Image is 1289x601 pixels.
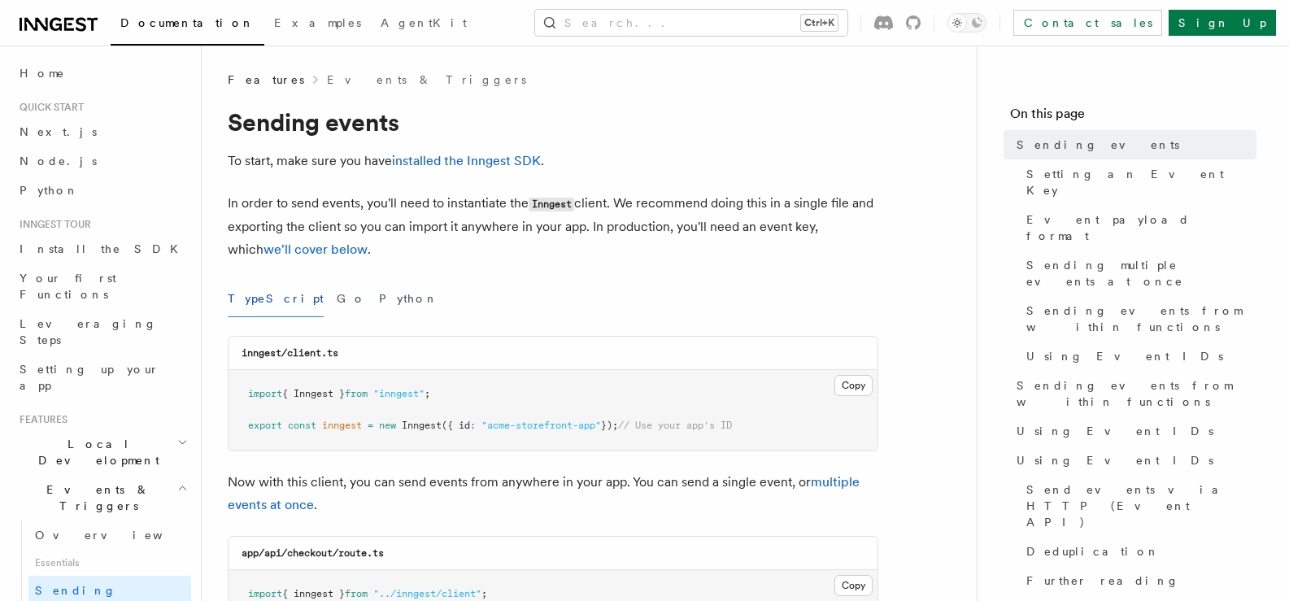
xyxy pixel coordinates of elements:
a: Node.js [13,146,191,176]
span: Event payload format [1026,211,1256,244]
span: export [248,420,282,431]
span: Setting an Event Key [1026,166,1256,198]
a: Your first Functions [13,263,191,309]
a: Sending events [1010,130,1256,159]
code: inngest/client.ts [242,347,338,359]
h4: On this page [1010,104,1256,130]
a: Using Event IDs [1010,416,1256,446]
span: inngest [322,420,362,431]
span: new [379,420,396,431]
span: from [345,588,368,599]
span: }); [601,420,618,431]
span: Features [228,72,304,88]
a: Python [13,176,191,205]
span: Home [20,65,65,81]
button: Python [379,281,438,317]
span: Leveraging Steps [20,317,157,346]
a: Send events via HTTP (Event API) [1020,475,1256,537]
a: Sign Up [1169,10,1276,36]
span: import [248,588,282,599]
a: Events & Triggers [327,72,526,88]
button: Copy [834,375,873,396]
span: "inngest" [373,388,425,399]
span: Python [20,184,79,197]
a: multiple events at once [228,474,860,512]
span: Using Event IDs [1026,348,1223,364]
span: "../inngest/client" [373,588,481,599]
p: To start, make sure you have . [228,150,878,172]
span: Node.js [20,155,97,168]
span: Send events via HTTP (Event API) [1026,481,1256,530]
a: Leveraging Steps [13,309,191,355]
span: from [345,388,368,399]
a: Sending events from within functions [1020,296,1256,342]
span: // Use your app's ID [618,420,732,431]
kbd: Ctrl+K [801,15,838,31]
a: Overview [28,520,191,550]
span: Sending events from within functions [1017,377,1256,410]
span: ; [425,388,430,399]
p: In order to send events, you'll need to instantiate the client. We recommend doing this in a sing... [228,192,878,261]
span: : [470,420,476,431]
span: Deduplication [1026,543,1160,560]
span: Install the SDK [20,242,188,255]
a: Setting an Event Key [1020,159,1256,205]
span: ; [481,588,487,599]
span: Events & Triggers [13,481,177,514]
span: { Inngest } [282,388,345,399]
a: AgentKit [371,5,477,44]
button: Toggle dark mode [947,13,986,33]
button: Search...Ctrl+K [535,10,847,36]
a: Contact sales [1013,10,1162,36]
a: Using Event IDs [1020,342,1256,371]
a: Deduplication [1020,537,1256,566]
a: Further reading [1020,566,1256,595]
span: import [248,388,282,399]
code: app/api/checkout/route.ts [242,547,384,559]
a: Examples [264,5,371,44]
span: Overview [35,529,202,542]
button: Copy [834,575,873,596]
a: Next.js [13,117,191,146]
span: ({ id [442,420,470,431]
span: Next.js [20,125,97,138]
span: Sending events [1017,137,1179,153]
code: Inngest [529,198,574,211]
span: Setting up your app [20,363,159,392]
span: Inngest tour [13,218,91,231]
span: const [288,420,316,431]
span: Using Event IDs [1017,423,1213,439]
button: TypeScript [228,281,324,317]
button: Local Development [13,429,191,475]
span: Features [13,413,67,426]
a: Using Event IDs [1010,446,1256,475]
span: Quick start [13,101,84,114]
a: Documentation [111,5,264,46]
h1: Sending events [228,107,878,137]
span: { inngest } [282,588,345,599]
span: AgentKit [381,16,467,29]
button: Go [337,281,366,317]
span: Sending events from within functions [1026,303,1256,335]
a: Sending multiple events at once [1020,250,1256,296]
span: = [368,420,373,431]
span: Further reading [1026,573,1179,589]
span: Essentials [28,550,191,576]
a: Install the SDK [13,234,191,263]
span: Your first Functions [20,272,116,301]
a: installed the Inngest SDK [392,153,541,168]
a: Sending events from within functions [1010,371,1256,416]
span: "acme-storefront-app" [481,420,601,431]
a: Setting up your app [13,355,191,400]
span: Sending multiple events at once [1026,257,1256,290]
p: Now with this client, you can send events from anywhere in your app. You can send a single event,... [228,471,878,516]
span: Documentation [120,16,255,29]
span: Local Development [13,436,177,468]
a: Home [13,59,191,88]
span: Using Event IDs [1017,452,1213,468]
span: Inngest [402,420,442,431]
span: Examples [274,16,361,29]
a: Event payload format [1020,205,1256,250]
button: Events & Triggers [13,475,191,520]
a: we'll cover below [263,242,368,257]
